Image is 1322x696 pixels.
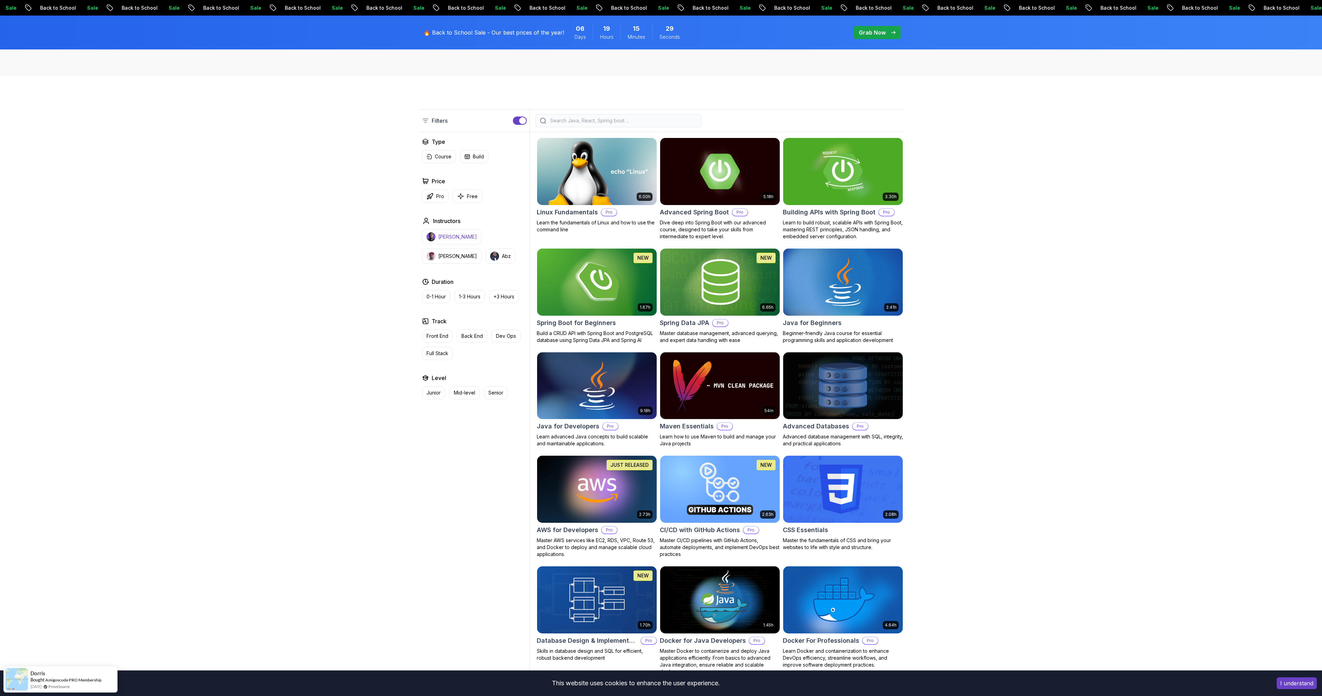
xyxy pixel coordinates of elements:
[496,333,516,340] p: Dev Ops
[491,330,521,343] button: Dev Ops
[433,217,460,225] h2: Instructors
[537,525,598,535] h2: AWS for Developers
[510,4,557,11] p: Back to School
[428,4,475,11] p: Back to School
[879,209,894,216] p: Pro
[640,622,650,628] p: 1.70h
[660,566,780,675] a: Docker for Java Developers card1.45hDocker for Java DevelopersProMaster Docker to containerize an...
[537,248,657,344] a: Spring Boot for Beginners card1.67hNEWSpring Boot for BeginnersBuild a CRUD API with Spring Boot ...
[422,150,456,163] button: Course
[502,253,511,260] p: Abz
[836,4,883,11] p: Back to School
[422,290,450,303] button: 0-1 Hour
[660,456,780,523] img: CI/CD with GitHub Actions card
[660,248,780,344] a: Spring Data JPA card6.65hNEWSpring Data JPAProMaster database management, advanced querying, and ...
[783,330,903,344] p: Beginner-friendly Java course for essential programming skills and application development
[765,408,773,414] p: 54m
[965,4,987,11] p: Sale
[783,352,903,419] img: Advanced Databases card
[720,4,742,11] p: Sale
[30,670,45,676] span: Dorris
[749,637,765,644] p: Pro
[537,433,657,447] p: Learn advanced Java concepts to build scalable and maintainable applications.
[660,648,780,675] p: Master Docker to containerize and deploy Java applications efficiently. From basics to advanced J...
[549,117,697,124] input: Search Java, React, Spring boot ...
[859,28,886,37] p: Grab Now
[426,350,448,357] p: Full Stack
[660,566,780,633] img: Docker for Java Developers card
[537,456,657,523] img: AWS for Developers card
[660,219,780,240] p: Dive deep into Spring Boot with our advanced course, designed to take your skills from intermedia...
[537,537,657,558] p: Master AWS services like EC2, RDS, VPC, Route 53, and Docker to deploy and manage scalable cloud ...
[426,293,446,300] p: 0-1 Hour
[754,4,801,11] p: Back to School
[537,249,657,316] img: Spring Boot for Beginners card
[436,193,444,200] p: Pro
[494,293,514,300] p: +3 Hours
[783,566,903,668] a: Docker For Professionals card4.64hDocker For ProfessionalsProLearn Docker and containerization to...
[743,527,759,533] p: Pro
[6,668,28,690] img: provesource social proof notification image
[1081,4,1128,11] p: Back to School
[30,684,41,689] span: [DATE]
[426,333,448,340] p: Front End
[601,209,617,216] p: Pro
[783,207,875,217] h2: Building APIs with Spring Boot
[432,317,447,325] h2: Track
[432,138,445,146] h2: Type
[48,684,70,689] a: ProveSource
[918,4,965,11] p: Back to School
[537,648,657,661] p: Skills in database design and SQL for efficient, robust backend development
[763,194,773,199] p: 5.18h
[184,4,231,11] p: Back to School
[591,4,638,11] p: Back to School
[640,408,650,414] p: 9.18h
[426,232,435,241] img: instructor img
[490,252,499,261] img: instructor img
[638,4,660,11] p: Sale
[488,389,503,396] p: Senior
[432,278,453,286] h2: Duration
[484,386,508,399] button: Senior
[783,455,903,551] a: CSS Essentials card2.08hCSS EssentialsMaster the fundamentals of CSS and bring your websites to l...
[637,254,649,261] p: NEW
[763,622,773,628] p: 1.45h
[602,527,617,533] p: Pro
[422,330,453,343] button: Front End
[885,622,897,628] p: 4.64h
[717,423,732,430] p: Pro
[1209,4,1231,11] p: Sale
[783,566,903,633] img: Docker For Professionals card
[640,305,650,310] p: 1.67h
[783,433,903,447] p: Advanced database management with SQL, integrity, and practical applications
[633,24,640,34] span: 15 Minutes
[603,423,618,430] p: Pro
[783,537,903,551] p: Master the fundamentals of CSS and bring your websites to life with style and structure.
[557,4,579,11] p: Sale
[467,193,478,200] p: Free
[537,352,657,447] a: Java for Developers card9.18hJava for DevelopersProLearn advanced Java concepts to build scalable...
[885,512,897,517] p: 2.08h
[783,456,903,523] img: CSS Essentials card
[422,347,453,360] button: Full Stack
[454,290,485,303] button: 1-3 Hours
[660,138,780,205] img: Advanced Spring Boot card
[660,249,780,316] img: Spring Data JPA card
[426,389,441,396] p: Junior
[660,318,709,328] h2: Spring Data JPA
[673,4,720,11] p: Back to School
[422,386,445,399] button: Junior
[1291,4,1313,11] p: Sale
[1162,4,1209,11] p: Back to School
[760,462,772,468] p: NEW
[732,209,748,216] p: Pro
[783,249,903,316] img: Java for Beginners card
[461,333,483,340] p: Back End
[454,389,475,396] p: Mid-level
[486,249,515,264] button: instructor imgAbz
[576,24,584,34] span: 6 Days
[783,318,842,328] h2: Java for Beginners
[489,290,519,303] button: +3 Hours
[783,421,849,431] h2: Advanced Databases
[660,352,780,419] img: Maven Essentials card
